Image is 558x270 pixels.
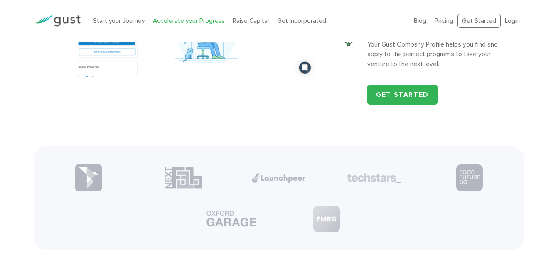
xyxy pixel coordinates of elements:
img: Gust Logo [34,15,81,27]
a: Accelerate your Progress [153,17,224,25]
img: Partner [313,206,340,232]
p: Your Gust Company Profile helps you find and apply to the perfect programs to take your venture t... [367,39,513,68]
img: Partner [347,173,401,183]
a: Get Started [457,14,501,28]
a: Login [505,17,520,25]
img: Partner [75,164,102,191]
img: Partner [252,173,306,183]
img: Partner [456,164,483,191]
a: Get Incorporated [277,17,326,25]
a: Apply To Incubators And AcceleratorsApply to Incubators and AcceleratorsYour Gust Company Profile... [327,12,524,80]
a: Blog [414,17,426,25]
img: Partner [165,166,202,189]
a: Pricing [435,17,453,25]
a: Start your Journey [93,17,145,25]
a: Get Started [367,85,438,105]
img: Partner [204,209,258,229]
a: Raise Capital [233,17,269,25]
